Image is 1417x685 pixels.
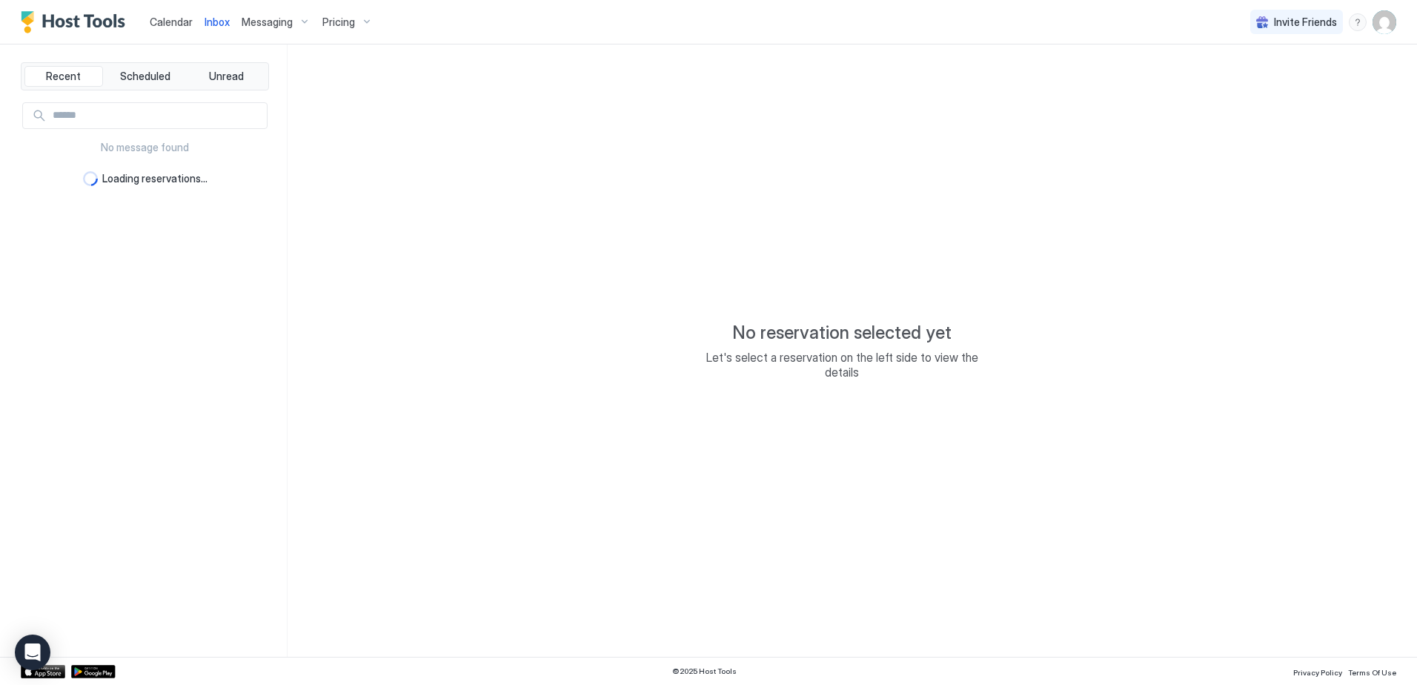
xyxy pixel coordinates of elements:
[120,70,170,83] span: Scheduled
[672,666,737,676] span: © 2025 Host Tools
[46,70,81,83] span: Recent
[15,635,50,670] div: Open Intercom Messenger
[322,16,355,29] span: Pricing
[1373,10,1396,34] div: User profile
[694,350,990,380] span: Let's select a reservation on the left side to view the details
[47,103,267,128] input: Input Field
[102,172,208,185] span: Loading reservations...
[209,70,244,83] span: Unread
[1274,16,1337,29] span: Invite Friends
[150,16,193,28] span: Calendar
[150,14,193,30] a: Calendar
[83,171,98,186] div: loading
[1348,668,1396,677] span: Terms Of Use
[205,16,230,28] span: Inbox
[732,322,952,344] span: No reservation selected yet
[1349,13,1367,31] div: menu
[24,66,103,87] button: Recent
[71,665,116,678] a: Google Play Store
[205,14,230,30] a: Inbox
[101,141,189,154] span: No message found
[242,16,293,29] span: Messaging
[1293,668,1342,677] span: Privacy Policy
[21,62,269,90] div: tab-group
[21,665,65,678] a: App Store
[1348,664,1396,679] a: Terms Of Use
[21,11,132,33] a: Host Tools Logo
[106,66,185,87] button: Scheduled
[187,66,265,87] button: Unread
[1293,664,1342,679] a: Privacy Policy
